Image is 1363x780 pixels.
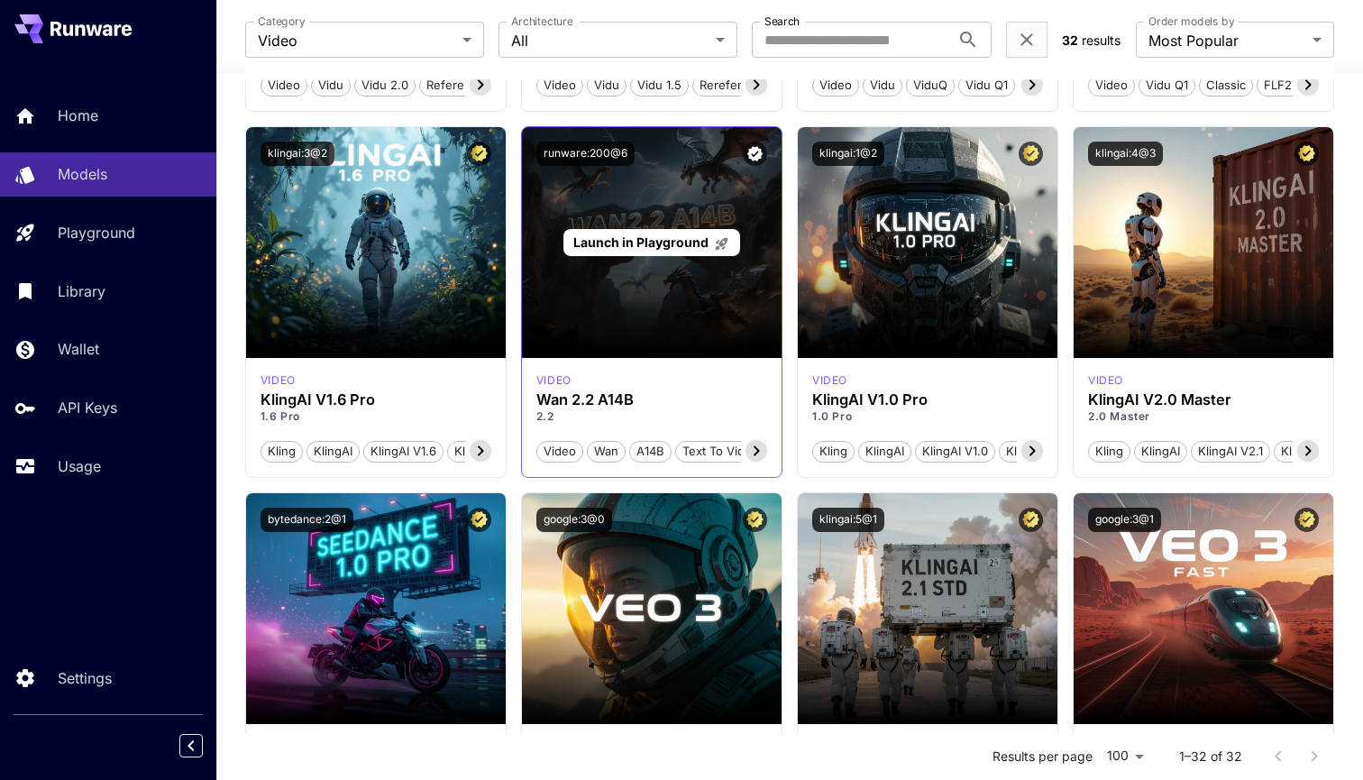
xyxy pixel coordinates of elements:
button: Vidu Q1 [958,73,1015,96]
button: klingai:3@2 [261,142,334,166]
label: Category [258,14,306,29]
p: Results per page [993,748,1093,766]
p: Library [58,280,105,302]
button: Video [812,73,859,96]
button: google:3@1 [1088,508,1161,532]
button: Kling [812,439,855,463]
button: Certified Model – Vetted for best performance and includes a commercial license. [467,508,491,532]
p: video [812,372,847,389]
button: Certified Model – Vetted for best performance and includes a commercial license. [467,142,491,166]
p: Settings [58,667,112,689]
p: 2.2 [536,408,767,425]
span: KlingAI v1.6 [364,443,443,461]
span: results [1082,32,1121,48]
button: Classic [1199,73,1253,96]
p: 2.0 Master [1088,408,1319,425]
button: runware:200@6 [536,142,635,166]
button: Kling [1088,439,1130,463]
p: 1–32 of 32 [1179,748,1242,766]
div: klingai_1_0_pro [812,372,847,389]
button: KlingAI v1.0 [915,439,995,463]
button: Reference [419,73,492,96]
button: ViduQ [906,73,955,96]
span: ViduQ [907,77,954,95]
button: bytedance:2@1 [261,508,353,532]
span: Vidu [864,77,901,95]
span: Wan [588,443,625,461]
span: KlingAI v1.0 Pro [1000,443,1101,461]
span: Kling [261,443,302,461]
span: Video [1089,77,1134,95]
p: video [536,372,572,389]
label: Order models by [1148,14,1234,29]
div: 100 [1100,743,1150,769]
span: Launch in Playground [573,234,709,250]
p: 1.6 Pro [261,408,491,425]
button: Vidu [863,73,902,96]
span: Reference [420,77,491,95]
button: google:3@0 [536,508,612,532]
button: Vidu 1.5 [630,73,689,96]
span: Video [813,77,858,95]
button: Video [536,73,583,96]
button: Certified Model – Vetted for best performance and includes a commercial license. [1294,142,1319,166]
button: Rerefence [692,73,765,96]
span: Video [537,443,582,461]
label: Architecture [511,14,572,29]
span: Most Popular [1148,30,1305,51]
button: klingai:5@1 [812,508,884,532]
button: KlingAI v1.6 Pro [447,439,550,463]
span: A14B [630,443,671,461]
p: Usage [58,455,101,477]
span: KlingAI [1135,443,1186,461]
a: Launch in Playground [563,229,739,257]
button: Certified Model – Vetted for best performance and includes a commercial license. [1019,142,1043,166]
span: Vidu [588,77,626,95]
div: Collapse sidebar [193,730,216,762]
span: FLF2V [1258,77,1306,95]
button: Certified Model – Vetted for best performance and includes a commercial license. [1019,508,1043,532]
button: Verified working [743,142,767,166]
span: Kling [813,443,854,461]
span: Classic [1200,77,1252,95]
p: video [1088,372,1123,389]
button: KlingAI v1.6 [363,439,444,463]
span: KlingAI [859,443,910,461]
span: KlingAI [307,443,359,461]
label: Search [764,14,800,29]
p: API Keys [58,397,117,418]
button: Vidu [587,73,627,96]
div: KlingAI V2.0 Master [1088,391,1319,408]
button: A14B [629,439,672,463]
button: Vidu [311,73,351,96]
button: klingai:1@2 [812,142,884,166]
p: Playground [58,222,135,243]
button: KlingAI [306,439,360,463]
span: KlingAI v1.0 [916,443,994,461]
span: Video [261,77,306,95]
button: Wan [587,439,626,463]
h3: Wan 2.2 A14B [536,391,767,408]
div: KlingAI V1.6 Pro [261,391,491,408]
span: Vidu 2.0 [355,77,415,95]
span: 32 [1062,32,1078,48]
span: KlingAI v2.1 [1192,443,1269,461]
div: wan_2_2_a14b_t2v [536,372,572,389]
button: Certified Model – Vetted for best performance and includes a commercial license. [1294,508,1319,532]
button: Kling [261,439,303,463]
h3: KlingAI V1.0 Pro [812,391,1043,408]
button: KlingAI v2.1 [1191,439,1270,463]
div: klingai_2_0_master [1088,372,1123,389]
button: Collapse sidebar [179,734,203,757]
span: KlingAI v1.6 Pro [448,443,549,461]
p: Home [58,105,98,126]
button: KlingAI [1134,439,1187,463]
span: Vidu [312,77,350,95]
button: Vidu 2.0 [354,73,416,96]
span: Rerefence [693,77,764,95]
span: Kling [1089,443,1130,461]
button: FLF2V [1257,73,1307,96]
div: klingai_1_6_pro [261,372,296,389]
